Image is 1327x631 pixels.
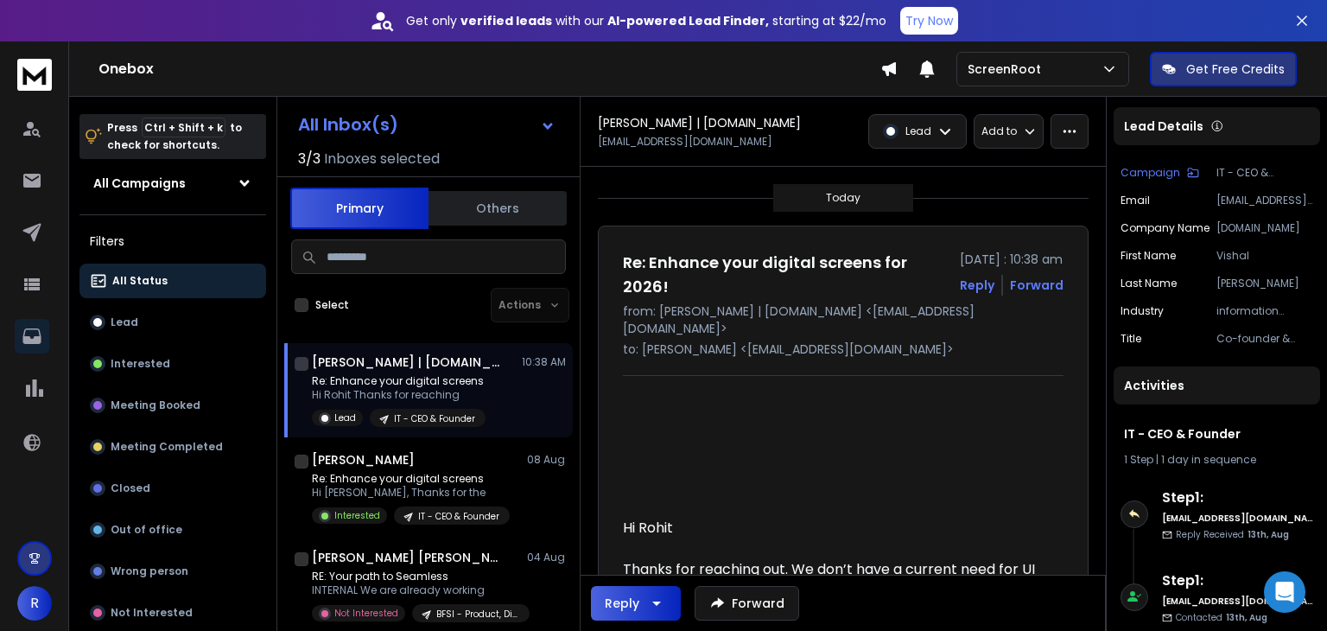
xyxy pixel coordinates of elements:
button: Lead [79,305,266,340]
p: First Name [1121,249,1176,263]
p: Lead [905,124,931,138]
button: Reply [591,586,681,621]
button: Closed [79,471,266,506]
p: Wrong person [111,564,188,578]
p: IT - CEO & Founder [394,412,475,425]
strong: verified leads [460,12,552,29]
button: Meeting Booked [79,388,266,423]
p: Get Free Credits [1186,61,1285,78]
p: Hi [PERSON_NAME], Thanks for the [312,486,510,500]
button: Not Interested [79,596,266,630]
p: [DATE] : 10:38 am [960,251,1064,268]
p: RE: Your path to Seamless [312,570,519,583]
button: Reply [960,277,994,294]
p: Lead [111,315,138,329]
h1: All Campaigns [93,175,186,192]
p: Interested [334,509,380,522]
span: 1 day in sequence [1161,452,1256,467]
p: Get only with our starting at $22/mo [406,12,886,29]
button: Get Free Credits [1150,52,1297,86]
button: R [17,586,52,621]
p: IT - CEO & Founder [1216,166,1313,180]
div: Activities [1114,366,1320,405]
label: Select [315,298,349,312]
h3: Inboxes selected [324,149,440,169]
p: Vishal [1216,249,1313,263]
button: Primary [290,188,429,229]
p: Last Name [1121,277,1177,290]
button: All Inbox(s) [284,107,569,142]
p: Email [1121,194,1150,207]
h1: [PERSON_NAME] | [DOMAIN_NAME] [598,114,801,131]
span: 1 Step [1124,452,1153,467]
div: Reply [605,595,639,612]
p: [PERSON_NAME] [1216,277,1313,290]
h3: Filters [79,229,266,253]
p: Add to [981,124,1017,138]
h6: Step 1 : [1162,488,1313,508]
p: Not Interested [334,607,398,620]
img: logo [17,59,52,91]
p: IT - CEO & Founder [418,510,499,523]
span: 13th, Aug [1226,611,1267,624]
div: Forward [1010,277,1064,294]
button: Meeting Completed [79,430,266,464]
span: Ctrl + Shift + k [142,118,225,137]
p: Co-founder & CEO [1216,332,1313,346]
p: Hi Rohit Thanks for reaching [312,388,486,402]
h6: Step 1 : [1162,570,1313,591]
p: Interested [111,357,170,371]
p: Not Interested [111,606,193,620]
h1: All Inbox(s) [298,116,398,133]
p: Industry [1121,304,1164,318]
p: Lead [334,411,356,424]
p: Press to check for shortcuts. [107,119,242,154]
p: Meeting Booked [111,398,200,412]
p: Contacted [1176,611,1267,624]
p: Re: Enhance your digital screens [312,472,510,486]
h1: [PERSON_NAME] | [DOMAIN_NAME] [312,354,502,371]
p: Re: Enhance your digital screens [312,374,486,388]
p: [EMAIL_ADDRESS][DOMAIN_NAME] [598,135,772,149]
h1: [PERSON_NAME] [312,451,415,468]
button: Forward [695,586,799,621]
h1: Onebox [98,59,880,80]
p: Campaign [1121,166,1180,180]
p: Out of office [111,523,182,537]
p: from: [PERSON_NAME] | [DOMAIN_NAME] <[EMAIL_ADDRESS][DOMAIN_NAME]> [623,303,1064,337]
p: Closed [111,481,150,495]
button: Try Now [900,7,958,35]
p: BFSI - Product, Digital & Marketing [436,608,519,621]
p: information technology & services [1216,304,1313,318]
button: Campaign [1121,166,1199,180]
p: Today [826,191,860,205]
p: Title [1121,332,1141,346]
button: Wrong person [79,554,266,589]
h1: Re: Enhance your digital screens for 2026! [623,251,949,299]
h1: IT - CEO & Founder [1124,425,1310,443]
p: 10:38 AM [522,355,566,369]
p: [DOMAIN_NAME] [1216,221,1313,235]
p: Meeting Completed [111,440,223,454]
strong: AI-powered Lead Finder, [607,12,769,29]
p: Company Name [1121,221,1210,235]
button: All Status [79,264,266,298]
p: All Status [112,274,168,288]
p: ScreenRoot [968,61,1048,78]
button: Out of office [79,513,266,547]
span: 13th, Aug [1248,528,1289,541]
p: Thanks for reaching out. We don’t have a current need for UI or UX design services. That said, yo... [623,559,1050,621]
p: [EMAIL_ADDRESS][DOMAIN_NAME] [1216,194,1313,207]
button: Others [429,189,567,227]
div: Open Intercom Messenger [1264,571,1305,613]
button: Interested [79,347,266,381]
p: Reply Received [1176,528,1289,541]
h1: [PERSON_NAME] [PERSON_NAME] [312,549,502,566]
span: 3 / 3 [298,149,321,169]
p: Try Now [905,12,953,29]
p: to: [PERSON_NAME] <[EMAIL_ADDRESS][DOMAIN_NAME]> [623,341,1064,358]
h6: [EMAIL_ADDRESS][DOMAIN_NAME] [1162,595,1313,608]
